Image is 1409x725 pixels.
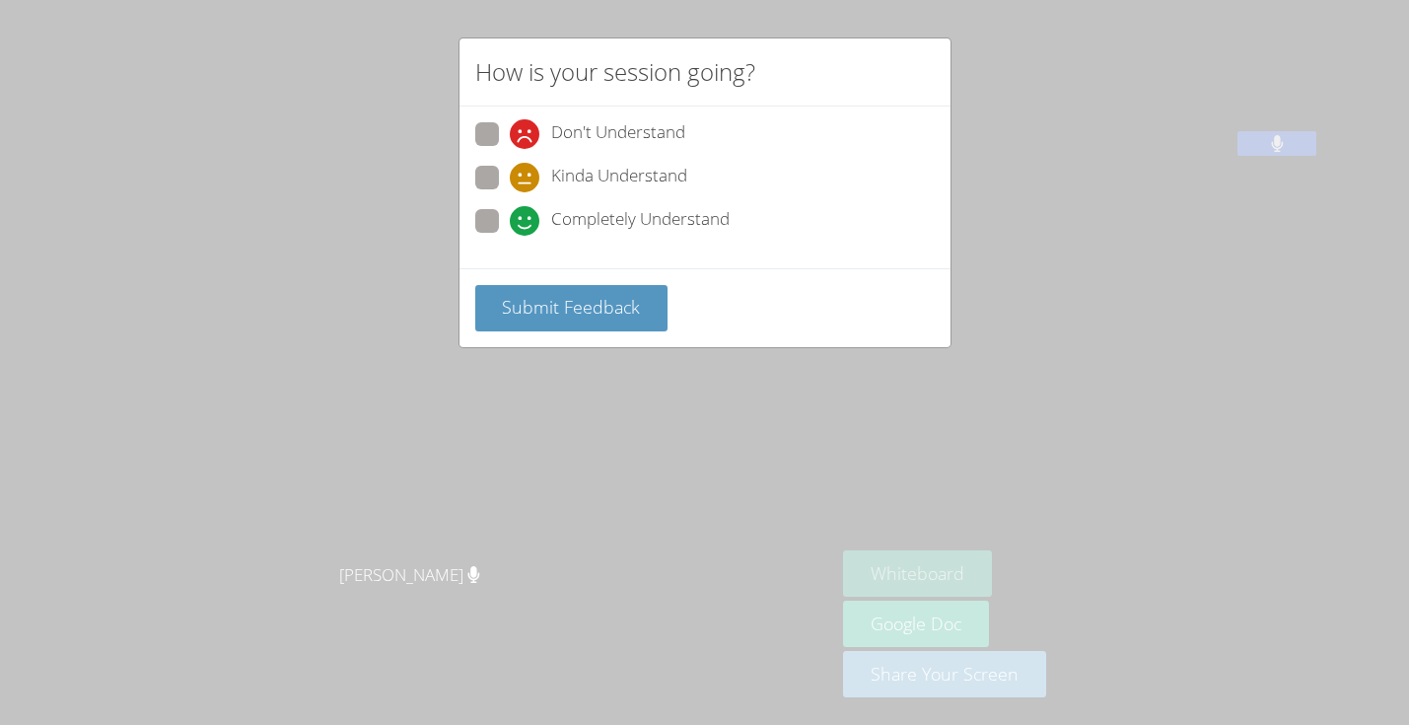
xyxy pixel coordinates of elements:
span: Completely Understand [551,206,730,236]
span: Submit Feedback [502,295,640,319]
button: Submit Feedback [475,285,669,331]
span: Don't Understand [551,119,685,149]
h2: How is your session going? [475,54,755,90]
span: Kinda Understand [551,163,687,192]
